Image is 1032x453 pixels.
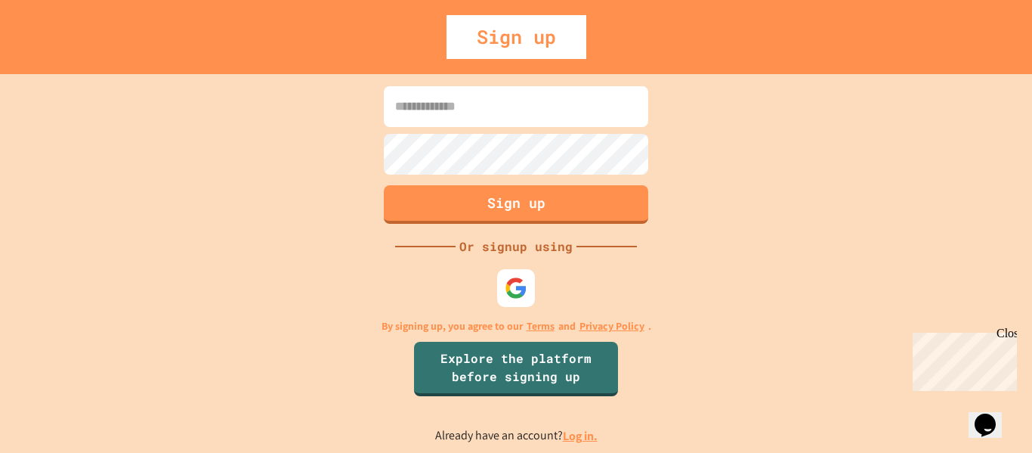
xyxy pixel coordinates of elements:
iframe: chat widget [907,327,1017,391]
p: Already have an account? [435,427,598,445]
img: google-icon.svg [505,277,527,299]
iframe: chat widget [969,392,1017,438]
div: Sign up [446,15,586,59]
a: Terms [527,318,555,334]
a: Privacy Policy [579,318,644,334]
a: Log in. [563,428,598,444]
div: Or signup using [456,237,576,256]
a: Explore the platform before signing up [414,342,618,396]
div: Chat with us now!Close [6,6,104,96]
p: By signing up, you agree to our and . [382,318,651,334]
button: Sign up [384,185,648,224]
